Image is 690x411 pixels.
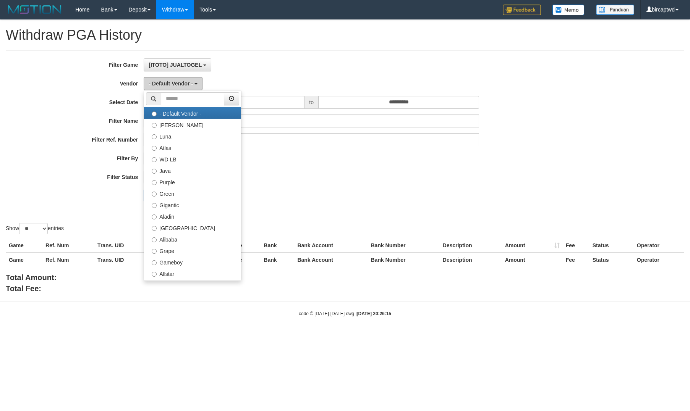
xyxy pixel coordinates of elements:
[357,311,391,316] strong: [DATE] 20:26:15
[152,237,157,242] input: Alibaba
[144,187,241,199] label: Green
[152,111,157,116] input: - Default Vendor -
[502,253,563,267] th: Amount
[152,249,157,254] input: Grape
[144,256,241,268] label: Gameboy
[590,239,634,253] th: Status
[6,253,42,267] th: Game
[144,119,241,130] label: [PERSON_NAME]
[149,81,193,87] span: - Default Vendor -
[6,273,57,282] b: Total Amount:
[144,176,241,187] label: Purple
[152,169,157,174] input: Java
[261,239,294,253] th: Bank
[634,253,684,267] th: Operator
[19,223,48,234] select: Showentries
[563,253,590,267] th: Fee
[144,107,241,119] label: - Default Vendor -
[144,164,241,176] label: Java
[144,153,241,164] label: WD LB
[6,4,64,15] img: MOTION_logo.png
[6,239,42,253] th: Game
[590,253,634,267] th: Status
[304,96,319,109] span: to
[152,214,157,219] input: Aladin
[152,192,157,197] input: Green
[503,5,541,15] img: Feedback.jpg
[634,239,684,253] th: Operator
[144,245,241,256] label: Grape
[6,284,41,293] b: Total Fee:
[6,223,64,234] label: Show entries
[152,134,157,139] input: Luna
[152,203,157,208] input: Gigantic
[149,62,202,68] span: [ITOTO] JUALTOGEL
[294,253,368,267] th: Bank Account
[368,239,439,253] th: Bank Number
[144,130,241,142] label: Luna
[440,239,502,253] th: Description
[42,239,94,253] th: Ref. Num
[144,233,241,245] label: Alibaba
[294,239,368,253] th: Bank Account
[6,27,684,43] h1: Withdraw PGA History
[152,260,157,265] input: Gameboy
[261,253,294,267] th: Bank
[144,77,202,90] button: - Default Vendor -
[299,311,391,316] small: code © [DATE]-[DATE] dwg |
[440,253,502,267] th: Description
[144,210,241,222] label: Aladin
[94,253,152,267] th: Trans. UID
[596,5,634,15] img: panduan.png
[144,268,241,279] label: Allstar
[144,199,241,210] label: Gigantic
[152,272,157,277] input: Allstar
[563,239,590,253] th: Fee
[144,58,211,71] button: [ITOTO] JUALTOGEL
[94,239,152,253] th: Trans. UID
[152,146,157,151] input: Atlas
[152,226,157,231] input: [GEOGRAPHIC_DATA]
[502,239,563,253] th: Amount
[224,239,261,253] th: Name
[152,180,157,185] input: Purple
[224,253,261,267] th: Name
[368,253,439,267] th: Bank Number
[152,157,157,162] input: WD LB
[152,123,157,128] input: [PERSON_NAME]
[144,279,241,290] label: Xtr
[144,142,241,153] label: Atlas
[552,5,585,15] img: Button%20Memo.svg
[42,253,94,267] th: Ref. Num
[144,222,241,233] label: [GEOGRAPHIC_DATA]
